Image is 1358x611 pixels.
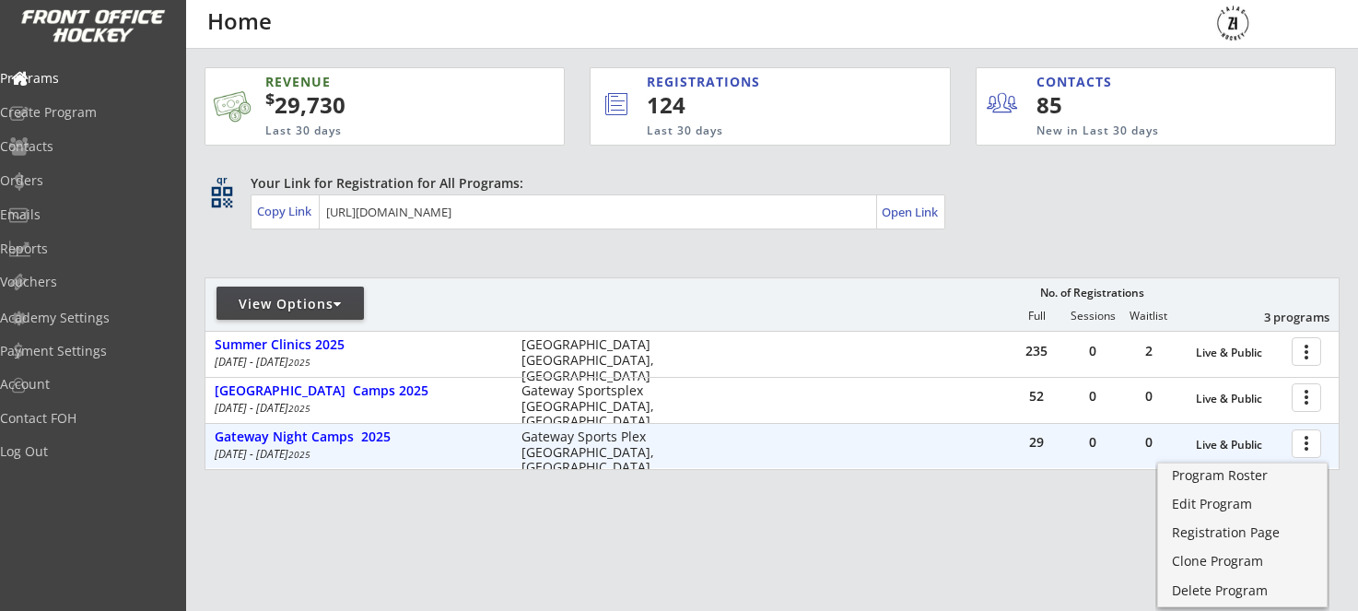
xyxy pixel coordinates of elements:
[215,403,497,414] div: [DATE] - [DATE]
[882,205,940,220] div: Open Link
[1172,469,1313,482] div: Program Roster
[1009,390,1064,403] div: 52
[1158,492,1327,520] a: Edit Program
[1009,345,1064,358] div: 235
[210,174,232,186] div: qr
[1036,73,1120,91] div: CONTACTS
[1065,390,1120,403] div: 0
[521,383,666,429] div: Gateway Sportsplex [GEOGRAPHIC_DATA], [GEOGRAPHIC_DATA]
[288,448,310,461] em: 2025
[521,337,666,383] div: [GEOGRAPHIC_DATA] [GEOGRAPHIC_DATA], [GEOGRAPHIC_DATA]
[1292,429,1321,458] button: more_vert
[1172,526,1313,539] div: Registration Page
[647,89,887,121] div: 124
[288,356,310,369] em: 2025
[288,402,310,415] em: 2025
[1121,436,1177,449] div: 0
[1065,345,1120,358] div: 0
[1292,383,1321,412] button: more_vert
[215,357,497,368] div: [DATE] - [DATE]
[1172,498,1313,511] div: Edit Program
[1009,310,1064,323] div: Full
[1035,287,1149,300] div: No. of Registrations
[1036,123,1249,139] div: New in Last 30 days
[265,123,478,139] div: Last 30 days
[265,88,275,110] sup: $
[1121,390,1177,403] div: 0
[647,73,866,91] div: REGISTRATIONS
[215,429,502,445] div: Gateway Night Camps 2025
[251,174,1282,193] div: Your Link for Registration for All Programs:
[215,383,502,399] div: [GEOGRAPHIC_DATA] Camps 2025
[1120,310,1176,323] div: Waitlist
[1234,309,1329,325] div: 3 programs
[1172,584,1313,597] div: Delete Program
[521,429,666,476] div: Gateway Sports Plex [GEOGRAPHIC_DATA], [GEOGRAPHIC_DATA]
[215,449,497,460] div: [DATE] - [DATE]
[265,73,478,91] div: REVENUE
[1196,439,1282,452] div: Live & Public
[1292,337,1321,366] button: more_vert
[647,123,873,139] div: Last 30 days
[1158,521,1327,548] a: Registration Page
[1036,89,1150,121] div: 85
[1009,436,1064,449] div: 29
[217,295,364,313] div: View Options
[1196,347,1282,359] div: Live & Public
[1065,310,1120,323] div: Sessions
[1121,345,1177,358] div: 2
[215,337,502,353] div: Summer Clinics 2025
[1172,555,1313,568] div: Clone Program
[265,89,506,121] div: 29,730
[1065,436,1120,449] div: 0
[257,203,315,219] div: Copy Link
[208,183,236,211] button: qr_code
[1158,464,1327,491] a: Program Roster
[882,199,940,225] a: Open Link
[1196,393,1282,405] div: Live & Public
